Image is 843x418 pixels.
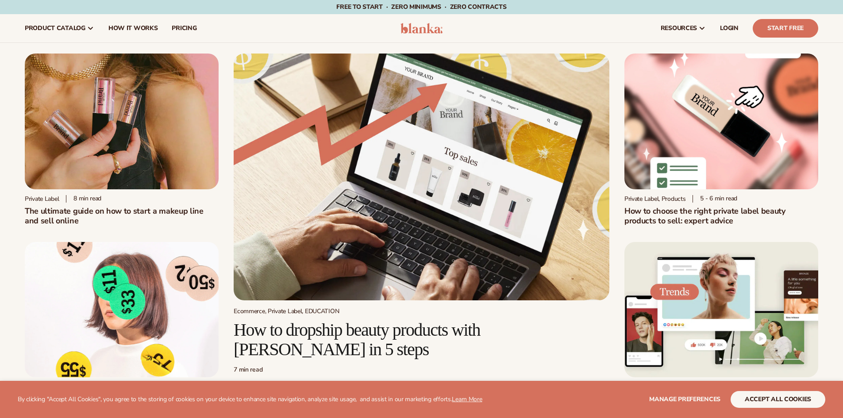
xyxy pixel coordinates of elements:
[18,14,101,42] a: product catalog
[649,391,720,408] button: Manage preferences
[108,25,158,32] span: How It Works
[25,25,85,32] span: product catalog
[452,395,482,403] a: Learn More
[624,54,818,226] a: Private Label Beauty Products Click Private Label, Products 5 - 6 min readHow to choose the right...
[234,320,609,359] h2: How to dropship beauty products with [PERSON_NAME] in 5 steps
[731,391,825,408] button: accept all cookies
[25,54,219,189] img: Person holding branded make up with a solid pink background
[720,25,739,32] span: LOGIN
[693,195,737,203] div: 5 - 6 min read
[400,23,443,34] img: logo
[336,3,506,11] span: Free to start · ZERO minimums · ZERO contracts
[713,14,746,42] a: LOGIN
[624,195,686,203] div: Private Label, Products
[624,242,818,404] a: Social media trends this week (Updated weekly) Beauty Industry, Ecommerce, Education 3 min readSo...
[753,19,818,38] a: Start Free
[649,395,720,403] span: Manage preferences
[165,14,204,42] a: pricing
[654,14,713,42] a: resources
[25,195,59,203] div: Private label
[234,366,609,374] div: 7 min read
[234,54,609,300] img: Growing money with ecommerce
[172,25,196,32] span: pricing
[25,242,219,378] img: Profitability of private label company
[234,307,609,315] div: Ecommerce, Private Label, EDUCATION
[624,54,818,189] img: Private Label Beauty Products Click
[661,25,697,32] span: resources
[66,195,101,203] div: 8 min read
[234,54,609,397] a: Growing money with ecommerce Ecommerce, Private Label, EDUCATION How to dropship beauty products ...
[101,14,165,42] a: How It Works
[25,206,219,226] h1: The ultimate guide on how to start a makeup line and sell online
[624,242,818,378] img: Social media trends this week (Updated weekly)
[18,396,482,403] p: By clicking "Accept All Cookies", you agree to the storing of cookies on your device to enhance s...
[25,242,219,414] a: Profitability of private label company Ecommerce, Private Label 7 min readDo private label beauty...
[624,206,818,226] h2: How to choose the right private label beauty products to sell: expert advice
[25,54,219,226] a: Person holding branded make up with a solid pink background Private label 8 min readThe ultimate ...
